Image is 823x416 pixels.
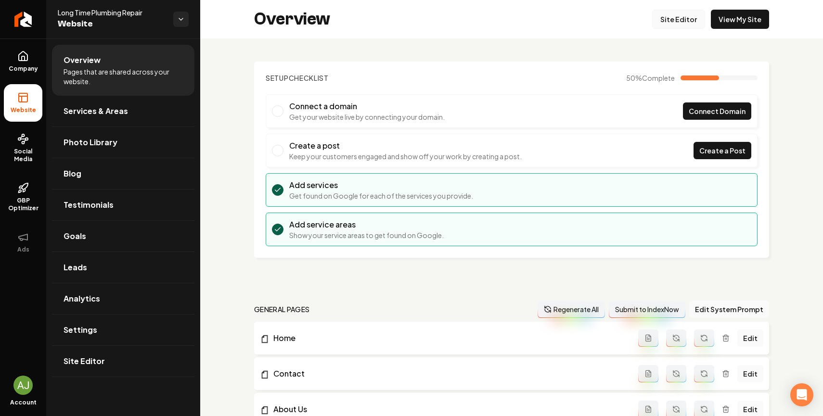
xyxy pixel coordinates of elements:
button: Regenerate All [538,301,605,318]
a: Connect Domain [683,102,751,120]
a: Goals [52,221,194,252]
a: Testimonials [52,189,194,220]
span: Services & Areas [64,105,128,117]
h2: Checklist [266,73,329,83]
a: About Us [260,403,638,415]
a: Company [4,43,42,80]
span: Long Time Plumbing Repair [58,8,166,17]
a: Services & Areas [52,96,194,126]
button: Add admin page prompt [638,329,658,347]
button: Submit to IndexNow [609,301,685,318]
button: Add admin page prompt [638,365,658,382]
a: Edit [737,365,763,382]
a: Blog [52,158,194,189]
span: Photo Library [64,137,117,148]
a: GBP Optimizer [4,175,42,220]
span: 50 % [626,73,675,83]
button: Ads [4,224,42,261]
span: Testimonials [64,199,114,211]
span: GBP Optimizer [4,197,42,212]
span: Analytics [64,293,100,304]
span: Setup [266,74,289,82]
h3: Add services [289,179,473,191]
a: Social Media [4,126,42,171]
span: Settings [64,324,97,336]
h2: general pages [254,304,310,314]
span: Website [7,106,40,114]
span: Connect Domain [689,106,746,116]
a: Create a Post [694,142,751,159]
a: Analytics [52,283,194,314]
span: Website [58,17,166,31]
a: Site Editor [652,10,705,29]
h3: Create a post [289,140,522,151]
span: Company [5,65,42,73]
a: Settings [52,315,194,345]
a: Edit [737,329,763,347]
a: Photo Library [52,127,194,158]
h3: Add service areas [289,219,444,230]
span: Goals [64,230,86,242]
img: Rebolt Logo [14,12,32,27]
a: Home [260,332,638,344]
span: Social Media [4,148,42,163]
img: AJ Nimeh [13,376,33,395]
div: Open Intercom Messenger [790,383,813,406]
span: Leads [64,262,87,273]
span: Blog [64,168,81,179]
p: Keep your customers engaged and show off your work by creating a post. [289,151,522,161]
span: Account [10,399,37,406]
span: Site Editor [64,355,105,367]
span: Ads [13,246,33,253]
h3: Connect a domain [289,101,445,112]
button: Edit System Prompt [689,301,769,318]
h2: Overview [254,10,330,29]
a: View My Site [711,10,769,29]
a: Leads [52,252,194,283]
span: Create a Post [699,146,746,156]
span: Overview [64,54,101,66]
a: Site Editor [52,346,194,377]
p: Get your website live by connecting your domain. [289,112,445,122]
p: Show your service areas to get found on Google. [289,230,444,240]
a: Contact [260,368,638,379]
p: Get found on Google for each of the services you provide. [289,191,473,201]
span: Complete [642,74,675,82]
span: Pages that are shared across your website. [64,67,183,86]
button: Open user button [13,376,33,395]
